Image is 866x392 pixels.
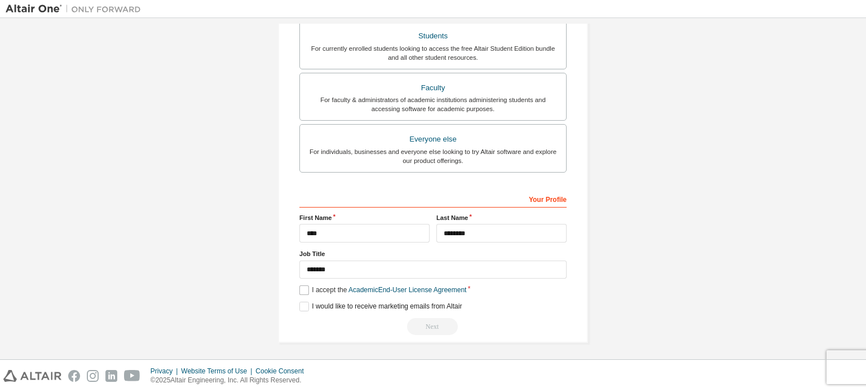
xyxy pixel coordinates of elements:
div: Students [307,28,559,44]
div: For currently enrolled students looking to access the free Altair Student Edition bundle and all ... [307,44,559,62]
img: youtube.svg [124,370,140,382]
div: Faculty [307,80,559,96]
div: Privacy [151,367,181,376]
img: facebook.svg [68,370,80,382]
img: instagram.svg [87,370,99,382]
label: Job Title [299,249,567,258]
img: linkedin.svg [105,370,117,382]
div: Your Profile [299,190,567,208]
img: Altair One [6,3,147,15]
label: I would like to receive marketing emails from Altair [299,302,462,311]
label: First Name [299,213,430,222]
div: Everyone else [307,131,559,147]
a: Academic End-User License Agreement [348,286,466,294]
label: I accept the [299,285,466,295]
p: © 2025 Altair Engineering, Inc. All Rights Reserved. [151,376,311,385]
div: Read and acccept EULA to continue [299,318,567,335]
label: Last Name [436,213,567,222]
div: For individuals, businesses and everyone else looking to try Altair software and explore our prod... [307,147,559,165]
div: Website Terms of Use [181,367,255,376]
div: Cookie Consent [255,367,310,376]
div: For faculty & administrators of academic institutions administering students and accessing softwa... [307,95,559,113]
img: altair_logo.svg [3,370,61,382]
